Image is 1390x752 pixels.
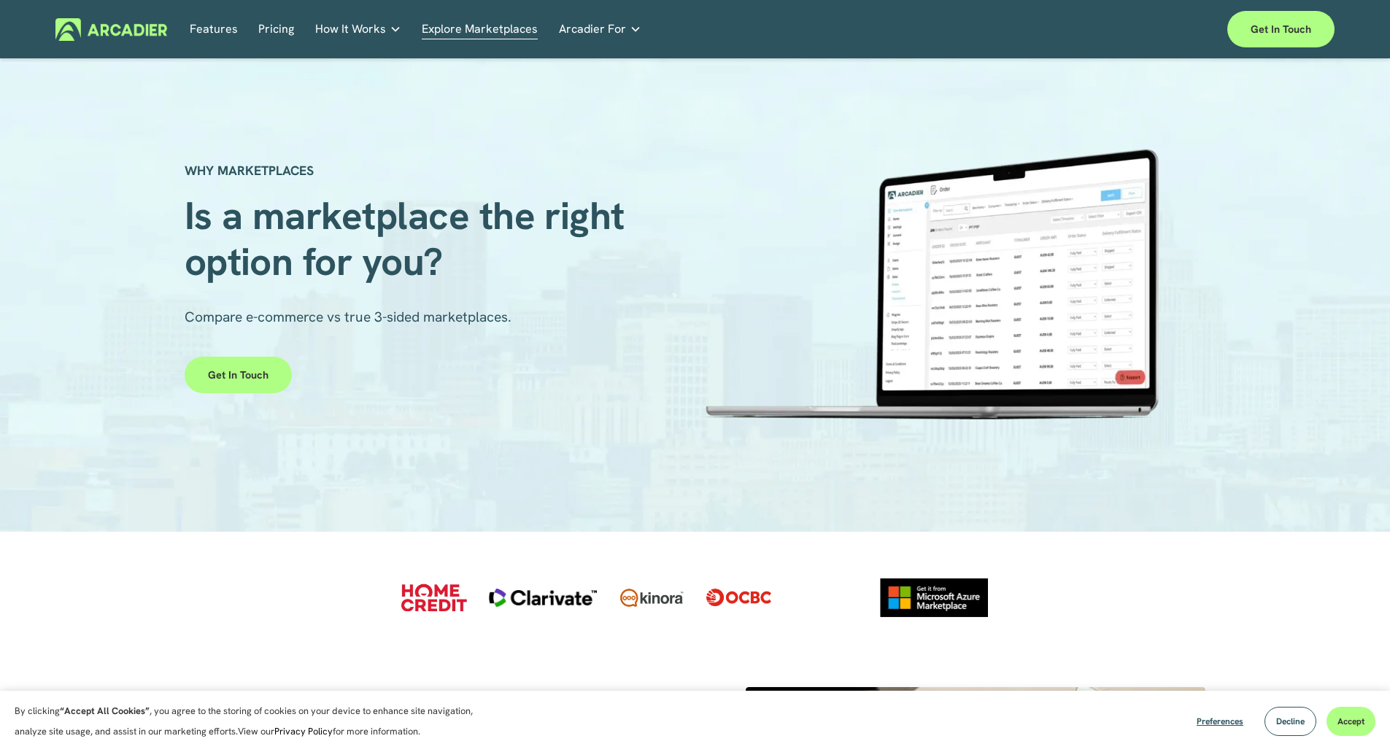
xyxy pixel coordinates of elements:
[185,308,511,326] span: Compare e-commerce vs true 3-sided marketplaces.
[258,18,294,41] a: Pricing
[1197,716,1243,727] span: Preferences
[190,18,238,41] a: Features
[1276,716,1305,727] span: Decline
[15,701,489,742] p: By clicking , you agree to the storing of cookies on your device to enhance site navigation, anal...
[55,18,167,41] img: Arcadier
[1327,707,1375,736] button: Accept
[185,162,314,179] strong: WHY MARKETPLACES
[60,705,150,717] strong: “Accept All Cookies”
[274,725,333,737] a: Privacy Policy
[185,357,292,393] a: Get in touch
[315,18,401,41] a: folder dropdown
[1227,11,1335,47] a: Get in touch
[422,18,538,41] a: Explore Marketplaces
[315,19,386,39] span: How It Works
[1337,716,1364,727] span: Accept
[1186,707,1254,736] button: Preferences
[185,190,635,286] span: Is a marketplace the right option for you?
[559,18,641,41] a: folder dropdown
[559,19,626,39] span: Arcadier For
[1264,707,1316,736] button: Decline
